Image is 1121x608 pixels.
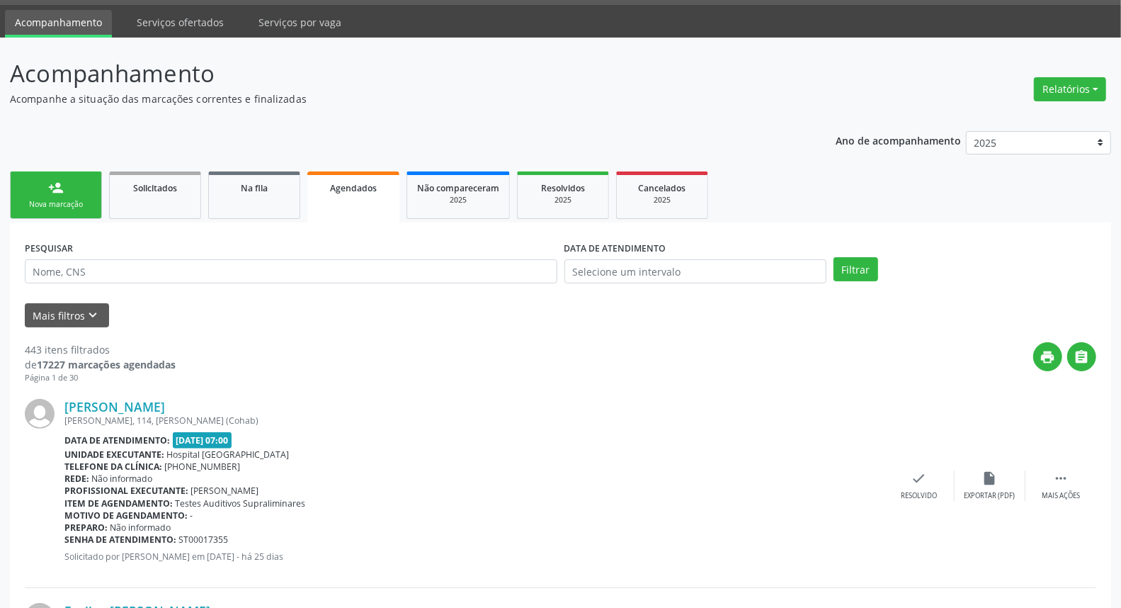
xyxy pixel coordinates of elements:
p: Ano de acompanhamento [836,131,961,149]
span: [DATE] 07:00 [173,432,232,449]
i: check [911,471,927,486]
div: Exportar (PDF) [964,491,1015,501]
span: Solicitados [133,182,177,194]
label: DATA DE ATENDIMENTO [564,237,666,259]
button:  [1067,342,1096,371]
input: Nome, CNS [25,259,557,283]
p: Acompanhe a situação das marcações correntes e finalizadas [10,91,781,106]
span: Não compareceram [417,182,499,194]
button: print [1033,342,1062,371]
b: Profissional executante: [64,485,188,497]
div: Nova marcação [21,199,91,210]
span: [PHONE_NUMBER] [165,461,241,473]
b: Senha de atendimento: [64,534,176,546]
b: Preparo: [64,522,108,534]
div: 2025 [528,195,598,206]
span: Hospital [GEOGRAPHIC_DATA] [167,449,290,461]
span: Agendados [330,182,377,194]
a: Serviços por vaga [249,10,351,35]
div: 2025 [627,195,698,206]
p: Acompanhamento [10,56,781,91]
i: keyboard_arrow_down [86,308,101,323]
div: Mais ações [1042,491,1080,501]
label: PESQUISAR [25,237,73,259]
div: Página 1 de 30 [25,372,176,384]
i:  [1053,471,1069,486]
b: Item de agendamento: [64,497,173,510]
span: Não informado [92,473,153,485]
span: ST00017355 [179,534,229,546]
span: Não informado [110,522,171,534]
div: 2025 [417,195,499,206]
button: Filtrar [833,257,878,281]
div: [PERSON_NAME], 114, [PERSON_NAME] (Cohab) [64,415,884,427]
span: Na fila [241,182,268,194]
div: 443 itens filtrados [25,342,176,357]
b: Data de atendimento: [64,434,170,446]
span: - [190,510,193,522]
div: person_add [48,180,64,196]
b: Unidade executante: [64,449,164,461]
p: Solicitado por [PERSON_NAME] em [DATE] - há 25 dias [64,551,884,563]
a: Acompanhamento [5,10,112,38]
button: Relatórios [1034,77,1106,101]
a: Serviços ofertados [127,10,234,35]
button: Mais filtroskeyboard_arrow_down [25,303,109,328]
div: de [25,357,176,372]
b: Telefone da clínica: [64,461,162,473]
i:  [1074,349,1090,365]
span: [PERSON_NAME] [191,485,259,497]
a: [PERSON_NAME] [64,399,165,415]
input: Selecione um intervalo [564,259,827,283]
b: Rede: [64,473,89,485]
i: print [1040,349,1056,365]
strong: 17227 marcações agendadas [37,358,176,371]
img: img [25,399,55,429]
div: Resolvido [901,491,937,501]
span: Testes Auditivos Supraliminares [176,497,306,510]
span: Cancelados [639,182,686,194]
i: insert_drive_file [982,471,998,486]
b: Motivo de agendamento: [64,510,188,522]
span: Resolvidos [541,182,585,194]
